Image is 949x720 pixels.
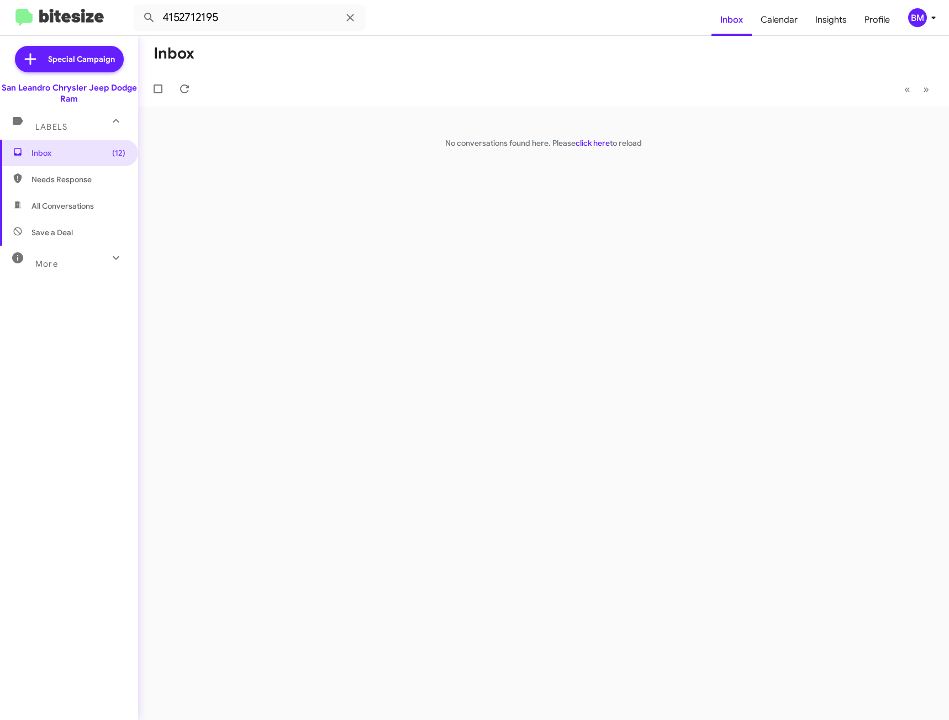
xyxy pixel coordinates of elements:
[898,78,917,100] button: Previous
[112,147,125,158] span: (12)
[916,78,936,100] button: Next
[856,4,899,36] a: Profile
[31,147,125,158] span: Inbox
[898,78,936,100] nav: Page navigation example
[35,122,67,132] span: Labels
[35,259,58,269] span: More
[48,54,115,65] span: Special Campaign
[15,46,124,72] a: Special Campaign
[904,82,910,96] span: «
[31,200,94,211] span: All Conversations
[31,227,73,238] span: Save a Deal
[806,4,856,36] a: Insights
[899,8,937,27] button: BM
[908,8,927,27] div: BM
[138,137,949,149] p: No conversations found here. Please to reload
[711,4,752,36] a: Inbox
[752,4,806,36] a: Calendar
[31,174,125,185] span: Needs Response
[923,82,929,96] span: »
[134,4,366,31] input: Search
[576,138,610,148] a: click here
[154,45,194,62] h1: Inbox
